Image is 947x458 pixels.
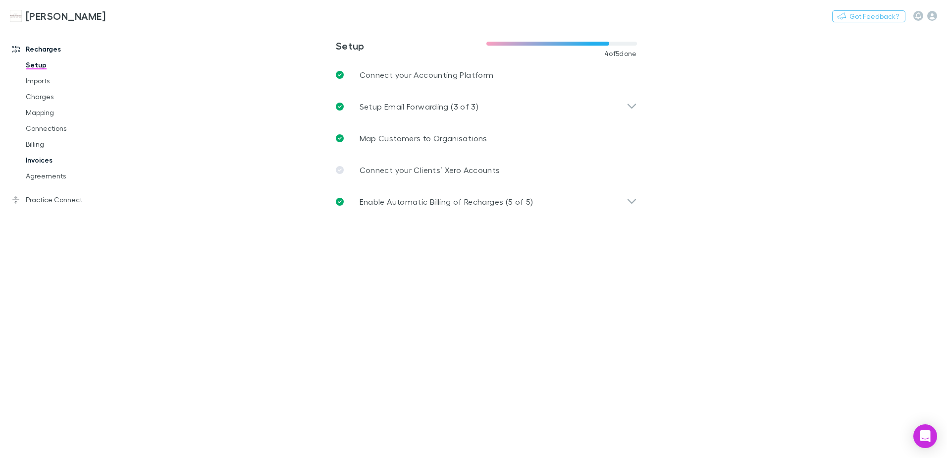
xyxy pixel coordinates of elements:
[604,50,637,57] span: 4 of 5 done
[360,132,487,144] p: Map Customers to Organisations
[16,152,134,168] a: Invoices
[328,91,645,122] div: Setup Email Forwarding (3 of 3)
[16,57,134,73] a: Setup
[328,186,645,218] div: Enable Automatic Billing of Recharges (5 of 5)
[16,73,134,89] a: Imports
[4,4,111,28] a: [PERSON_NAME]
[328,122,645,154] a: Map Customers to Organisations
[16,136,134,152] a: Billing
[336,40,486,52] h3: Setup
[360,196,533,208] p: Enable Automatic Billing of Recharges (5 of 5)
[16,120,134,136] a: Connections
[16,105,134,120] a: Mapping
[16,168,134,184] a: Agreements
[328,59,645,91] a: Connect your Accounting Platform
[913,424,937,448] div: Open Intercom Messenger
[832,10,905,22] button: Got Feedback?
[360,101,478,113] p: Setup Email Forwarding (3 of 3)
[2,41,134,57] a: Recharges
[360,164,500,176] p: Connect your Clients’ Xero Accounts
[360,69,494,81] p: Connect your Accounting Platform
[10,10,22,22] img: Hales Douglass's Logo
[16,89,134,105] a: Charges
[328,154,645,186] a: Connect your Clients’ Xero Accounts
[26,10,105,22] h3: [PERSON_NAME]
[2,192,134,208] a: Practice Connect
